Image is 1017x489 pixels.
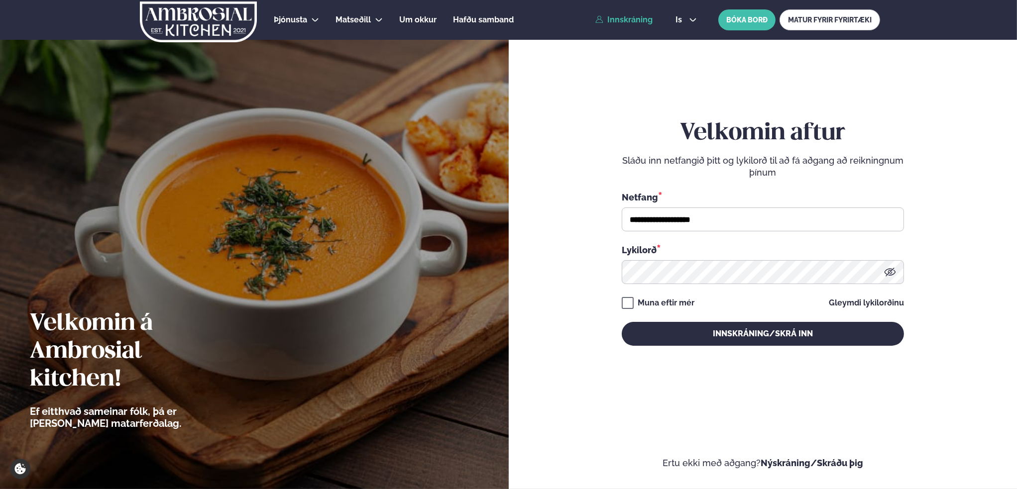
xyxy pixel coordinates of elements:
[829,299,904,307] a: Gleymdi lykilorðinu
[453,14,514,26] a: Hafðu samband
[718,9,776,30] button: BÓKA BORÐ
[622,191,904,203] div: Netfang
[30,310,236,393] h2: Velkomin á Ambrosial kitchen!
[399,14,437,26] a: Um okkur
[761,458,863,468] a: Nýskráning/Skráðu þig
[274,15,307,24] span: Þjónusta
[622,322,904,346] button: Innskráning/Skrá inn
[274,14,307,26] a: Þjónusta
[595,15,653,24] a: Innskráning
[10,459,30,479] a: Cookie settings
[30,405,236,429] p: Ef eitthvað sameinar fólk, þá er [PERSON_NAME] matarferðalag.
[336,15,371,24] span: Matseðill
[336,14,371,26] a: Matseðill
[668,16,705,24] button: is
[453,15,514,24] span: Hafðu samband
[399,15,437,24] span: Um okkur
[622,155,904,179] p: Sláðu inn netfangið þitt og lykilorð til að fá aðgang að reikningnum þínum
[622,243,904,256] div: Lykilorð
[780,9,880,30] a: MATUR FYRIR FYRIRTÆKI
[676,16,685,24] span: is
[139,1,258,42] img: logo
[539,457,988,469] p: Ertu ekki með aðgang?
[622,119,904,147] h2: Velkomin aftur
